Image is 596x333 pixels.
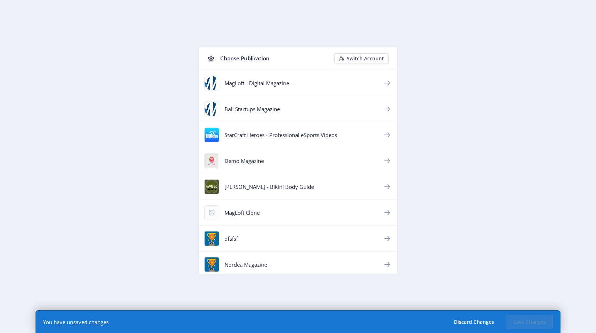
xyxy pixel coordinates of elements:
[224,157,383,164] div: Demo Magazine
[347,56,384,61] span: Switch Account
[224,235,383,242] div: dfsfsf
[224,209,383,216] div: MagLoft Clone
[205,76,219,90] img: properties.app_icon.png
[205,102,219,116] img: key.png
[506,315,553,329] button: Save Changes
[205,128,219,142] img: key.png
[447,315,501,329] button: Discard Changes
[205,154,219,168] img: key.png
[205,231,219,246] img: app-icon.png
[334,53,389,64] button: Switch Account
[224,80,383,87] div: MagLoft - Digital Magazine
[205,180,219,194] img: key.png
[224,131,383,138] div: StarCraft Heroes - Professional eSports Videos
[224,261,383,268] div: Nordea Magazine
[224,183,383,190] div: [PERSON_NAME] - Bikini Body Guide
[205,257,219,272] img: app-icon.png
[43,318,109,326] div: You have unsaved changes
[220,53,330,64] div: Choose Publication
[224,105,383,113] div: Bali Startups Magazine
